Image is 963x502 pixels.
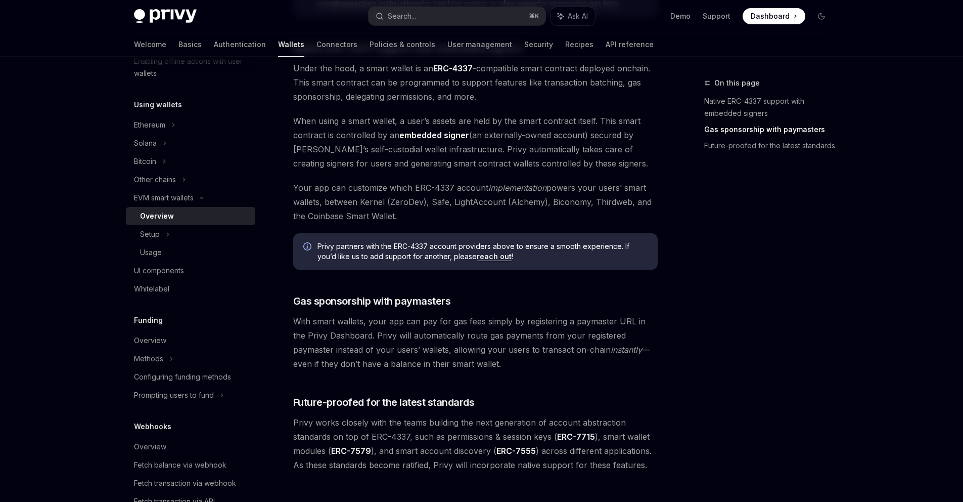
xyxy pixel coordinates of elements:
[126,280,255,298] a: Whitelabel
[399,130,469,140] strong: embedded signer
[433,63,473,74] a: ERC-4337
[704,138,838,154] a: Future-proofed for the latest standards
[134,192,194,204] div: EVM smart wallets
[293,294,451,308] span: Gas sponsorship with paymasters
[293,314,658,371] span: With smart wallets, your app can pay for gas fees simply by registering a paymaster URL in the Pr...
[178,32,202,57] a: Basics
[134,137,157,149] div: Solana
[293,395,475,409] span: Future-proofed for the latest standards
[134,119,165,131] div: Ethereum
[126,456,255,474] a: Fetch balance via webhook
[704,93,838,121] a: Native ERC-4337 support with embedded signers
[126,368,255,386] a: Configuring funding methods
[369,7,545,25] button: Search...⌘K
[134,353,163,365] div: Methods
[134,459,226,471] div: Fetch balance via webhook
[126,207,255,225] a: Overview
[134,371,231,383] div: Configuring funding methods
[134,334,166,347] div: Overview
[134,477,236,489] div: Fetch transaction via webhook
[751,11,790,21] span: Dashboard
[134,441,166,453] div: Overview
[447,32,512,57] a: User management
[293,415,658,472] span: Privy works closely with the teams building the next generation of account abstraction standards ...
[611,345,642,355] em: instantly
[126,331,255,350] a: Overview
[214,32,266,57] a: Authentication
[134,32,166,57] a: Welcome
[140,246,162,259] div: Usage
[488,183,546,193] em: implementation
[293,61,658,104] span: Under the hood, a smart wallet is an -compatible smart contract deployed onchain. This smart cont...
[134,9,197,23] img: dark logo
[317,241,648,262] span: Privy partners with the ERC-4337 account providers above to ensure a smooth experience. If you’d ...
[331,446,371,456] a: ERC-7579
[126,438,255,456] a: Overview
[606,32,654,57] a: API reference
[134,389,214,401] div: Prompting users to fund
[551,7,595,25] button: Ask AI
[134,421,171,433] h5: Webhooks
[278,32,304,57] a: Wallets
[316,32,357,57] a: Connectors
[388,10,416,22] div: Search...
[714,77,760,89] span: On this page
[134,314,163,326] h5: Funding
[134,283,169,295] div: Whitelabel
[524,32,553,57] a: Security
[134,174,176,186] div: Other chains
[743,8,805,24] a: Dashboard
[126,262,255,280] a: UI components
[704,121,838,138] a: Gas sponsorship with paymasters
[477,252,512,261] a: reach out
[496,446,536,456] a: ERC-7555
[670,11,691,21] a: Demo
[126,243,255,262] a: Usage
[293,114,658,171] span: When using a smart wallet, a user’s assets are held by the smart contract itself. This smart cont...
[140,210,174,222] div: Overview
[703,11,730,21] a: Support
[126,474,255,492] a: Fetch transaction via webhook
[557,432,595,442] a: ERC-7715
[568,11,588,21] span: Ask AI
[140,228,160,240] div: Setup
[565,32,593,57] a: Recipes
[134,155,156,168] div: Bitcoin
[529,12,539,20] span: ⌘ K
[813,8,830,24] button: Toggle dark mode
[293,181,658,223] span: Your app can customize which ERC-4337 account powers your users’ smart wallets, between Kernel (Z...
[134,99,182,111] h5: Using wallets
[134,265,184,277] div: UI components
[303,242,313,253] svg: Info
[370,32,435,57] a: Policies & controls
